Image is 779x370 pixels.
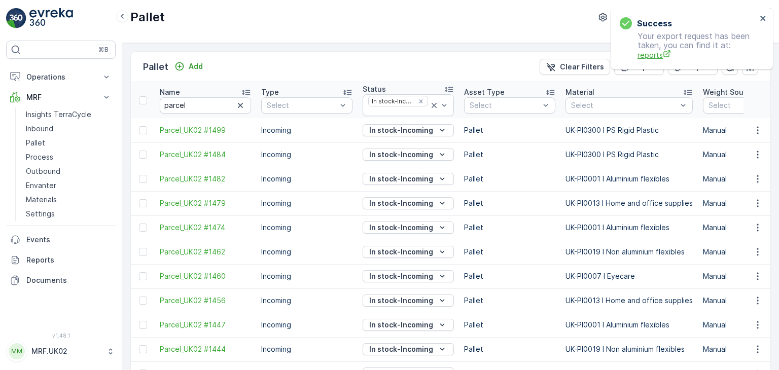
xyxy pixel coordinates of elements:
[565,87,594,97] p: Material
[139,199,147,207] div: Toggle Row Selected
[760,14,767,24] button: close
[22,178,116,193] a: Envanter
[560,215,698,240] td: UK-PI0001 I Aluminium flexibles
[139,224,147,232] div: Toggle Row Selected
[560,167,698,191] td: UK-PI0001 I Aluminium flexibles
[560,118,698,142] td: UK-PI0300 I PS Rigid Plastic
[369,271,433,281] p: In stock-Incoming
[470,100,540,110] p: Select
[256,191,358,215] td: Incoming
[160,295,251,306] a: Parcel_UK02 #1456
[22,207,116,221] a: Settings
[369,295,433,306] p: In stock-Incoming
[256,118,358,142] td: Incoming
[363,294,454,307] button: In stock-Incoming
[139,321,147,329] div: Toggle Row Selected
[6,87,116,107] button: MRF
[560,337,698,361] td: UK-PI0019 I Non aluminium flexibles
[459,264,560,288] td: Pallet
[459,191,560,215] td: Pallet
[160,198,251,208] span: Parcel_UK02 #1479
[369,125,433,135] p: In stock-Incoming
[256,337,358,361] td: Incoming
[363,124,454,136] button: In stock-Incoming
[459,167,560,191] td: Pallet
[256,167,358,191] td: Incoming
[363,84,386,94] p: Status
[363,319,454,331] button: In stock-Incoming
[160,344,251,354] a: Parcel_UK02 #1444
[256,264,358,288] td: Incoming
[363,149,454,161] button: In stock-Incoming
[6,8,26,28] img: logo
[160,271,251,281] a: Parcel_UK02 #1460
[170,60,207,72] button: Add
[363,270,454,282] button: In stock-Incoming
[160,97,251,114] input: Search
[560,240,698,264] td: UK-PI0019 I Non aluminium flexibles
[6,270,116,290] a: Documents
[459,288,560,313] td: Pallet
[256,313,358,337] td: Incoming
[6,332,116,339] span: v 1.48.1
[22,107,116,122] a: Insights TerraCycle
[160,150,251,160] a: Parcel_UK02 #1484
[369,198,433,208] p: In stock-Incoming
[22,193,116,207] a: Materials
[267,100,337,110] p: Select
[26,124,53,134] p: Inbound
[160,125,251,135] a: Parcel_UK02 #1499
[22,136,116,150] a: Pallet
[139,175,147,183] div: Toggle Row Selected
[560,142,698,167] td: UK-PI0300 I PS Rigid Plastic
[139,272,147,280] div: Toggle Row Selected
[139,126,147,134] div: Toggle Row Selected
[464,87,505,97] p: Asset Type
[560,264,698,288] td: UK-PI0007 I Eyecare
[459,240,560,264] td: Pallet
[26,92,95,102] p: MRF
[139,151,147,159] div: Toggle Row Selected
[130,9,165,25] p: Pallet
[160,247,251,257] a: Parcel_UK02 #1462
[261,87,279,97] p: Type
[256,142,358,167] td: Incoming
[369,96,415,106] div: In stock-Incoming
[22,164,116,178] a: Outbound
[369,174,433,184] p: In stock-Incoming
[256,215,358,240] td: Incoming
[139,248,147,256] div: Toggle Row Selected
[26,72,95,82] p: Operations
[160,223,251,233] a: Parcel_UK02 #1474
[26,166,60,176] p: Outbound
[26,235,112,245] p: Events
[560,62,604,72] p: Clear Filters
[560,313,698,337] td: UK-PI0001 I Aluminium flexibles
[363,246,454,258] button: In stock-Incoming
[369,344,433,354] p: In stock-Incoming
[415,97,427,105] div: Remove In stock-Incoming
[26,195,57,205] p: Materials
[637,17,672,29] h3: Success
[160,174,251,184] a: Parcel_UK02 #1482
[6,250,116,270] a: Reports
[26,138,45,148] p: Pallet
[459,142,560,167] td: Pallet
[620,31,757,60] p: Your export request has been taken, you can find it at:
[369,150,433,160] p: In stock-Incoming
[363,173,454,185] button: In stock-Incoming
[369,320,433,330] p: In stock-Incoming
[459,215,560,240] td: Pallet
[6,67,116,87] button: Operations
[26,275,112,285] p: Documents
[189,61,203,71] p: Add
[709,100,778,110] p: Select
[459,118,560,142] td: Pallet
[369,247,433,257] p: In stock-Incoming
